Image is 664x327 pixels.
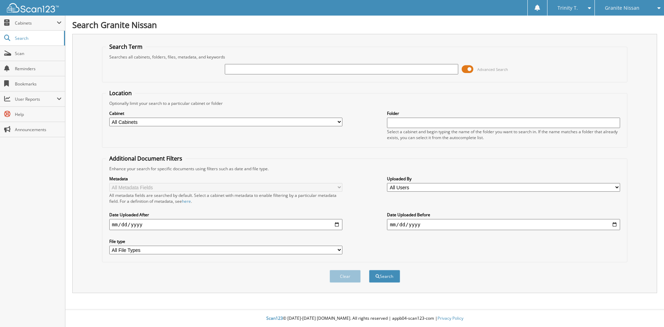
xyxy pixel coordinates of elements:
span: User Reports [15,96,57,102]
legend: Search Term [106,43,146,51]
div: All metadata fields are searched by default. Select a cabinet with metadata to enable filtering b... [109,192,342,204]
span: Advanced Search [477,67,508,72]
label: Metadata [109,176,342,182]
label: Cabinet [109,110,342,116]
input: end [387,219,620,230]
label: Date Uploaded After [109,212,342,218]
span: Help [15,111,62,117]
div: © [DATE]-[DATE] [DOMAIN_NAME]. All rights reserved | appb04-scan123-com | [65,310,664,327]
a: Privacy Policy [437,315,463,321]
div: Optionally limit your search to a particular cabinet or folder [106,100,624,106]
div: Select a cabinet and begin typing the name of the folder you want to search in. If the name match... [387,129,620,140]
span: Bookmarks [15,81,62,87]
span: Announcements [15,127,62,133]
legend: Location [106,89,135,97]
span: Scan [15,51,62,56]
div: Searches all cabinets, folders, files, metadata, and keywords [106,54,624,60]
label: Folder [387,110,620,116]
label: Date Uploaded Before [387,212,620,218]
img: scan123-logo-white.svg [7,3,59,12]
span: Cabinets [15,20,57,26]
button: Clear [330,270,361,283]
span: Reminders [15,66,62,72]
h1: Search Granite Nissan [72,19,657,30]
button: Search [369,270,400,283]
label: File type [109,238,342,244]
span: Search [15,35,61,41]
a: here [182,198,191,204]
span: Trinity T. [557,6,578,10]
legend: Additional Document Filters [106,155,186,162]
div: Enhance your search for specific documents using filters such as date and file type. [106,166,624,172]
input: start [109,219,342,230]
span: Scan123 [266,315,283,321]
label: Uploaded By [387,176,620,182]
span: Granite Nissan [605,6,639,10]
